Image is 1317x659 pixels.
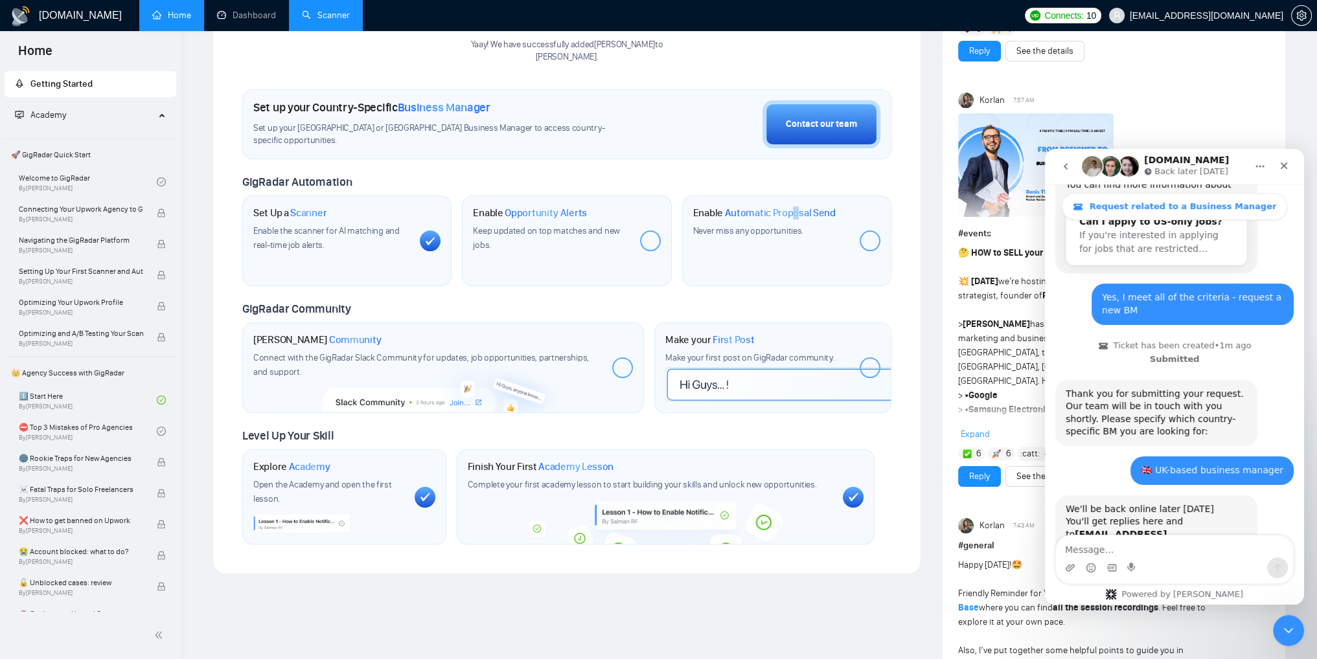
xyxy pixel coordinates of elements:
[1006,447,1011,460] span: 6
[1016,44,1073,58] a: See the details
[958,276,969,287] span: 💥
[958,41,1001,61] button: Reply
[976,447,981,460] span: 6
[1291,10,1312,21] a: setting
[1013,520,1034,531] span: 7:43 AM
[969,44,990,58] a: Reply
[19,278,143,285] span: By [PERSON_NAME]
[15,110,24,119] span: fund-projection-screen
[1016,469,1073,484] a: See the details
[398,100,490,115] span: Business Manager
[520,501,811,544] img: academy-bg.png
[968,418,999,429] strong: WANNA
[19,247,143,254] span: By [PERSON_NAME]
[157,458,166,467] span: lock
[157,551,166,560] span: lock
[1005,466,1084,487] button: See the details
[323,355,564,412] img: slackcommunity-bg.png
[958,93,974,108] img: Korlan
[958,518,974,533] img: Korlan
[10,6,31,27] img: logo
[963,449,972,458] img: ✅
[19,496,143,504] span: By [PERSON_NAME]
[538,460,613,473] span: Academy Lesson
[1042,290,1206,301] strong: Pocket Rocket Agency and FSP Festival.
[253,100,490,115] h1: Set up your Country-Specific
[5,71,176,97] li: Getting Started
[253,207,326,219] h1: Set Up a
[963,318,1030,329] strong: [PERSON_NAME]
[6,142,175,168] span: 🚀 GigRadar Quick Start
[1086,8,1096,23] span: 10
[19,265,143,278] span: Setting Up Your First Scanner and Auto-Bidder
[19,309,143,317] span: By [PERSON_NAME]
[253,122,630,147] span: Set up your [GEOGRAPHIC_DATA] or [GEOGRAPHIC_DATA] Business Manager to access country-specific op...
[19,327,143,340] span: Optimizing and A/B Testing Your Scanner for Better Results
[1011,559,1022,570] span: 🤩
[19,607,143,620] span: 🙈 Getting over Upwork?
[19,527,143,535] span: By [PERSON_NAME]
[253,352,589,377] span: Connect with the GigRadar Slack Community for updates, job opportunities, partnerships, and support.
[468,460,613,473] h1: Finish Your First
[157,240,166,249] span: lock
[992,449,1001,458] img: 🚀
[1292,10,1311,21] span: setting
[505,207,587,219] span: Opportunity Alerts
[30,78,93,89] span: Getting Started
[1273,615,1304,646] iframe: Intercom live chat
[329,333,382,346] span: Community
[19,514,143,527] span: ❌ How to get banned on Upwork
[6,360,175,386] span: 👑 Agency Success with GigRadar
[157,208,166,218] span: lock
[971,276,998,287] strong: [DATE]
[19,589,143,597] span: By [PERSON_NAME]
[468,479,817,490] span: Complete your first academy lesson to start building your skills and unlock new opportunities.
[15,109,66,120] span: Academy
[253,225,400,251] span: Enable the scanner for AI matching and real-time job alerts.
[19,216,143,223] span: By [PERSON_NAME]
[290,207,326,219] span: Scanner
[19,296,143,309] span: Optimizing Your Upwork Profile
[713,333,754,346] span: First Post
[242,429,334,443] span: Level Up Your Skill
[979,519,1005,533] span: Korlan
[157,489,166,498] span: lock
[289,460,330,473] span: Academy
[19,417,157,445] a: ⛔ Top 3 Mistakes of Pro AgenciesBy[PERSON_NAME]
[1291,5,1312,26] button: setting
[157,520,166,529] span: lock
[154,629,167,642] span: double-left
[19,234,143,247] span: Navigating the GigRadar Platform
[8,41,63,69] span: Home
[1005,41,1084,61] button: See the details
[157,302,166,311] span: lock
[19,545,143,558] span: 😭 Account blocked: what to do?
[473,225,620,251] span: Keep updated on top matches and new jobs.
[979,93,1005,107] span: Korlan
[19,483,143,496] span: ☠️ Fatal Traps for Solo Freelancers
[1053,602,1158,613] strong: all the session recordings
[19,168,157,196] a: Welcome to GigRadarBy[PERSON_NAME]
